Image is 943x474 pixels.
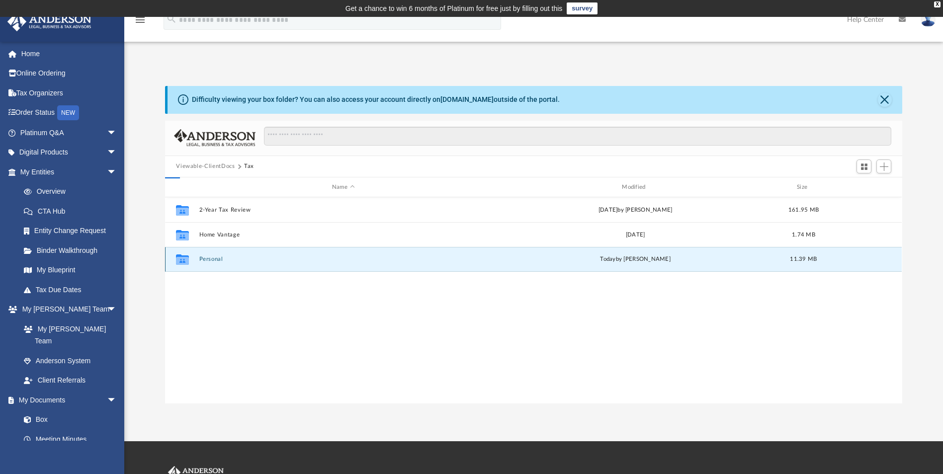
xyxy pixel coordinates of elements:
[491,183,779,192] div: Modified
[134,14,146,26] i: menu
[784,183,824,192] div: Size
[600,257,616,262] span: today
[7,83,132,103] a: Tax Organizers
[345,2,563,14] div: Get a chance to win 6 months of Platinum for free just by filling out this
[14,221,132,241] a: Entity Change Request
[7,64,132,83] a: Online Ordering
[165,197,902,403] div: grid
[199,256,487,263] button: Personal
[857,159,871,173] button: Switch to Grid View
[57,105,79,120] div: NEW
[107,162,127,182] span: arrow_drop_down
[7,44,132,64] a: Home
[199,232,487,238] button: Home Vantage
[934,1,941,7] div: close
[107,300,127,320] span: arrow_drop_down
[14,319,122,351] a: My [PERSON_NAME] Team
[14,201,132,221] a: CTA Hub
[7,162,132,182] a: My Entitiesarrow_drop_down
[878,93,892,107] button: Close
[492,255,779,264] div: by [PERSON_NAME]
[199,207,487,213] button: 2-Year Tax Review
[788,207,819,213] span: 161.95 MB
[14,240,132,260] a: Binder Walkthrough
[107,390,127,410] span: arrow_drop_down
[7,103,132,123] a: Order StatusNEW
[7,123,132,143] a: Platinum Q&Aarrow_drop_down
[567,2,598,14] a: survey
[166,13,177,24] i: search
[440,95,494,103] a: [DOMAIN_NAME]
[792,232,815,237] span: 1.74 MB
[492,206,779,215] div: [DATE] by [PERSON_NAME]
[828,183,898,192] div: id
[4,12,94,31] img: Anderson Advisors Platinum Portal
[14,410,122,430] a: Box
[107,143,127,163] span: arrow_drop_down
[876,159,891,173] button: Add
[7,300,127,319] a: My [PERSON_NAME] Teamarrow_drop_down
[14,260,127,280] a: My Blueprint
[107,123,127,143] span: arrow_drop_down
[14,280,132,300] a: Tax Due Dates
[170,183,194,192] div: id
[14,429,127,449] a: Meeting Minutes
[244,162,254,171] button: Tax
[7,390,127,410] a: My Documentsarrow_drop_down
[192,94,560,105] div: Difficulty viewing your box folder? You can also access your account directly on outside of the p...
[790,257,817,262] span: 11.39 MB
[7,143,132,162] a: Digital Productsarrow_drop_down
[176,162,235,171] button: Viewable-ClientDocs
[14,351,127,371] a: Anderson System
[199,183,487,192] div: Name
[264,127,891,146] input: Search files and folders
[921,12,936,27] img: User Pic
[14,182,132,202] a: Overview
[492,231,779,239] div: [DATE]
[134,19,146,26] a: menu
[14,371,127,391] a: Client Referrals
